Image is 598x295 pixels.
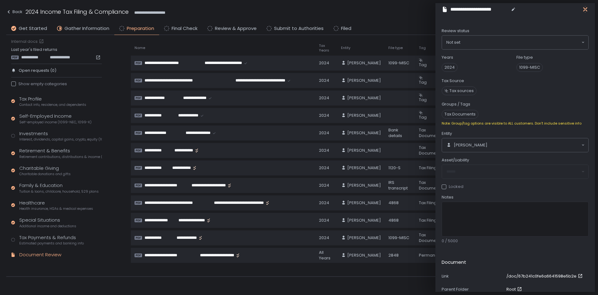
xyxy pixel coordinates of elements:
[215,25,257,32] span: Review & Approve
[460,39,581,46] input: Search for option
[419,114,427,120] span: Tag
[347,60,381,66] span: [PERSON_NAME]
[442,28,469,34] span: Review status
[442,238,589,244] div: 0 / 5000
[19,199,93,211] div: Healthcare
[64,25,109,32] span: Gather Information
[19,68,56,73] span: Open requests (0)
[442,55,453,60] label: Years
[347,200,381,206] span: [PERSON_NAME]
[419,97,427,103] span: Tag
[442,138,588,152] div: Search for option
[19,234,84,246] div: Tax Payments & Refunds
[127,25,154,32] span: Preparation
[319,43,334,53] span: Tax Years
[274,25,324,32] span: Submit to Authorities
[347,78,381,83] span: [PERSON_NAME]
[19,217,76,229] div: Special Situations
[19,172,71,176] span: Charitable donations and gifts
[341,25,351,32] span: Filed
[347,148,381,153] span: [PERSON_NAME]
[446,39,460,46] span: Not set
[506,287,523,292] a: Root
[19,182,99,194] div: Family & Education
[19,147,102,159] div: Retirement & Benefits
[442,259,466,266] h2: Document
[19,224,76,229] span: Additional income and deductions
[19,102,86,107] span: Contact info, residence, and dependents
[419,79,427,85] span: Tag
[442,78,464,84] label: Tax Source
[419,46,426,50] span: Tag
[347,130,381,136] span: [PERSON_NAME]
[442,63,458,72] span: 2024
[419,62,427,68] span: Tag
[442,194,453,200] span: Notes
[135,46,145,50] span: Name
[341,46,350,50] span: Entity
[347,165,381,171] span: [PERSON_NAME]
[506,273,584,279] a: /doc/67b241c0fe6a6641598e5b2e
[26,7,129,16] h1: 2024 Income Tax Filing & Compliance
[347,113,381,118] span: [PERSON_NAME]
[172,25,197,32] span: Final Check
[11,47,102,60] div: Last year's filed returns
[11,39,45,44] a: Internal docs
[347,235,381,241] span: [PERSON_NAME]
[442,110,478,119] span: Tax Documents
[449,88,474,94] span: Tax sources
[442,131,452,136] span: Entity
[442,157,469,163] span: Asset/Liability
[19,189,99,194] span: Tuition & loans, childcare, household, 529 plans
[347,95,381,101] span: [PERSON_NAME]
[516,55,533,60] label: File type
[487,142,581,148] input: Search for option
[19,96,86,107] div: Tax Profile
[19,130,102,142] div: Investments
[19,25,47,32] span: Get Started
[19,113,92,125] div: Self-Employed Income
[347,183,381,188] span: [PERSON_NAME]
[442,121,589,126] div: Note: Group/tag options are visible to ALL customers. Don't include sensitive info
[442,287,504,292] div: Parent Folder
[442,36,588,49] div: Search for option
[19,241,84,246] span: Estimated payments and banking info
[19,165,71,177] div: Charitable Giving
[19,155,102,159] span: Retirement contributions, distributions & income (1099-R, 5498)
[442,273,504,279] div: Link
[19,206,93,211] span: Health insurance, HSAs & medical expenses
[454,142,487,148] span: [PERSON_NAME]
[516,63,543,72] span: 1099-MISC
[19,251,61,258] div: Document Review
[347,253,381,258] span: [PERSON_NAME]
[19,120,92,125] span: Self-employed income (1099-NEC, 1099-K)
[388,46,403,50] span: File type
[19,137,102,142] span: Interest, dividends, capital gains, crypto, equity (1099s, K-1s)
[6,8,22,16] div: Back
[442,101,470,107] label: Groups / Tags
[347,218,381,223] span: [PERSON_NAME]
[6,7,22,18] button: Back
